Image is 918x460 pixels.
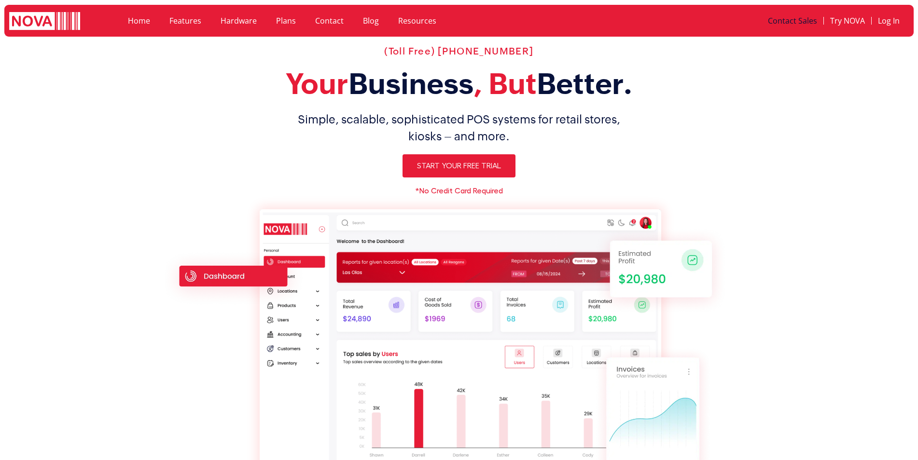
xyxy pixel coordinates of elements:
[159,67,759,101] h2: Your , But
[417,162,501,170] span: Start Your Free Trial
[306,10,353,32] a: Contact
[348,67,473,100] span: Business
[537,67,633,100] span: Better.
[762,10,823,32] a: Contact Sales
[211,10,266,32] a: Hardware
[643,10,906,32] nav: Menu
[389,10,446,32] a: Resources
[9,12,80,32] img: logo white
[118,10,633,32] nav: Menu
[872,10,906,32] a: Log In
[159,111,759,145] h1: Simple, scalable, sophisticated POS systems for retail stores, kiosks – and more.
[403,154,515,177] a: Start Your Free Trial
[824,10,871,32] a: Try NOVA
[159,45,759,57] h2: (Toll Free) [PHONE_NUMBER]
[159,187,759,195] h6: *No Credit Card Required
[160,10,211,32] a: Features
[266,10,306,32] a: Plans
[353,10,389,32] a: Blog
[118,10,160,32] a: Home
